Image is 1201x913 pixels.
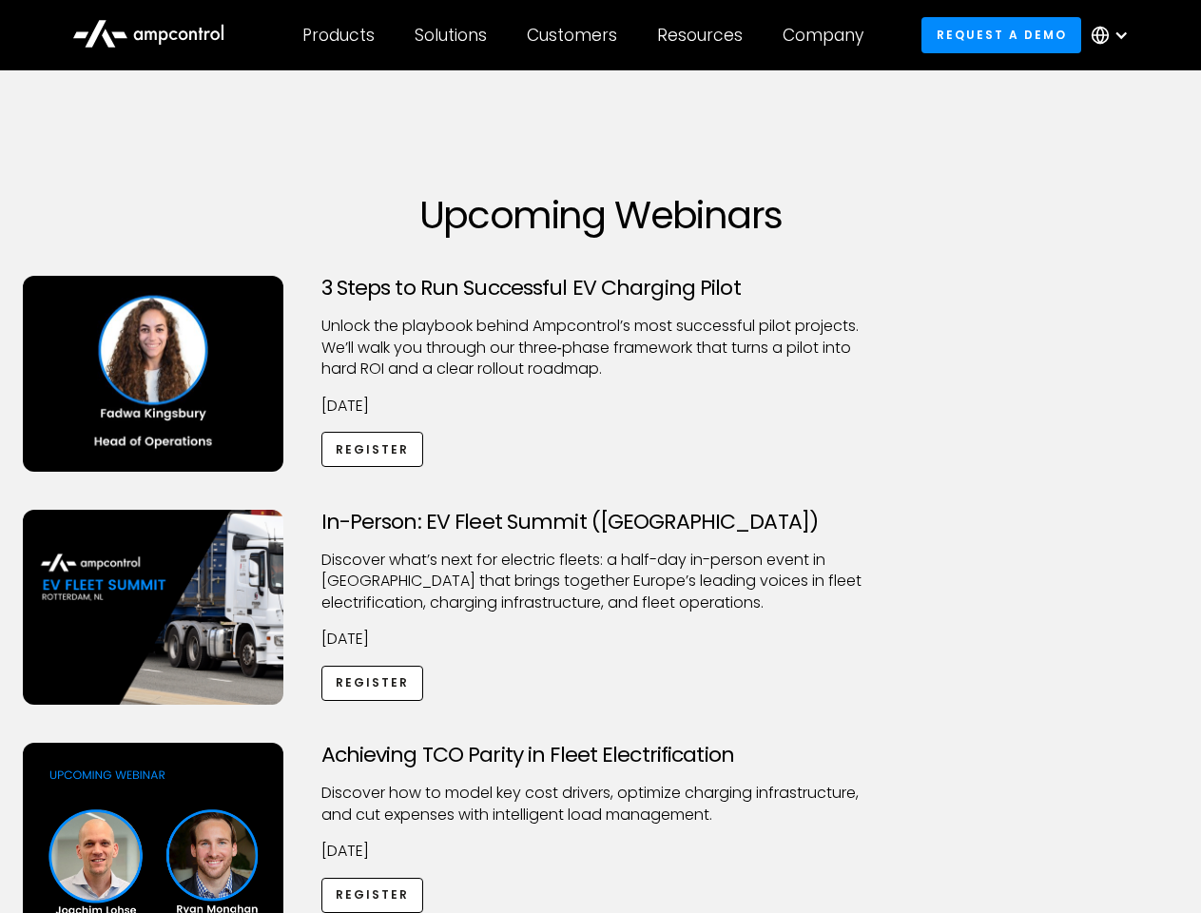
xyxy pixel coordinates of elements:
p: [DATE] [321,841,881,862]
p: Unlock the playbook behind Ampcontrol’s most successful pilot projects. We’ll walk you through ou... [321,316,881,379]
a: Register [321,666,424,701]
p: Discover how to model key cost drivers, optimize charging infrastructure, and cut expenses with i... [321,783,881,826]
div: Resources [657,25,743,46]
a: Register [321,432,424,467]
div: Customers [527,25,617,46]
div: Solutions [415,25,487,46]
p: [DATE] [321,629,881,650]
div: Company [783,25,863,46]
a: Register [321,878,424,913]
div: Products [302,25,375,46]
h3: Achieving TCO Parity in Fleet Electrification [321,743,881,767]
a: Request a demo [921,17,1081,52]
h1: Upcoming Webinars [23,192,1179,238]
h3: In-Person: EV Fleet Summit ([GEOGRAPHIC_DATA]) [321,510,881,534]
p: [DATE] [321,396,881,417]
p: ​Discover what’s next for electric fleets: a half-day in-person event in [GEOGRAPHIC_DATA] that b... [321,550,881,613]
h3: 3 Steps to Run Successful EV Charging Pilot [321,276,881,301]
